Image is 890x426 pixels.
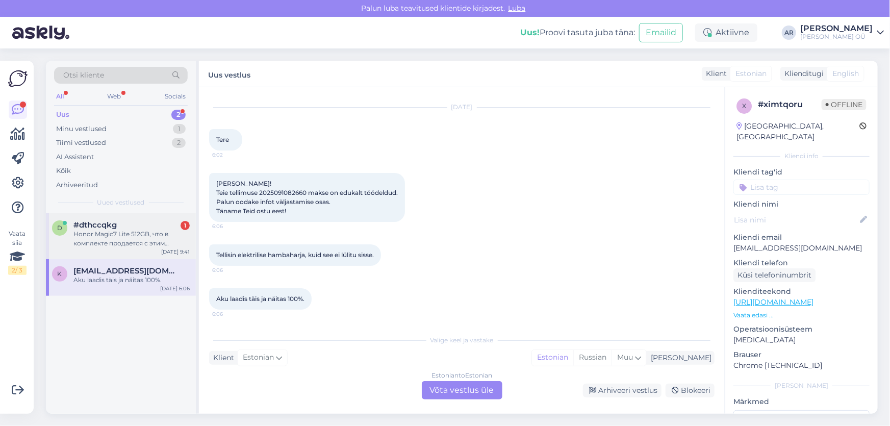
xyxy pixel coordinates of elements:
[733,360,870,371] p: Chrome [TECHNICAL_ID]
[58,270,62,278] span: k
[733,335,870,345] p: [MEDICAL_DATA]
[209,336,715,345] div: Valige keel ja vastake
[243,352,274,363] span: Estonian
[422,381,502,399] div: Võta vestlus üle
[736,121,859,142] div: [GEOGRAPHIC_DATA], [GEOGRAPHIC_DATA]
[171,110,186,120] div: 2
[8,229,27,275] div: Vaata siia
[8,266,27,275] div: 2 / 3
[800,33,873,41] div: [PERSON_NAME] OÜ
[733,232,870,243] p: Kliendi email
[8,69,28,88] img: Askly Logo
[733,297,813,307] a: [URL][DOMAIN_NAME]
[73,275,190,285] div: Aku laadis täis ja näitas 100%.
[822,99,867,110] span: Offline
[800,24,884,41] a: [PERSON_NAME][PERSON_NAME] OÜ
[617,353,633,362] span: Muu
[56,152,94,162] div: AI Assistent
[733,199,870,210] p: Kliendi nimi
[56,138,106,148] div: Tiimi vestlused
[734,214,858,225] input: Lisa nimi
[733,349,870,360] p: Brauser
[733,324,870,335] p: Operatsioonisüsteem
[800,24,873,33] div: [PERSON_NAME]
[56,110,69,120] div: Uus
[54,90,66,103] div: All
[73,230,190,248] div: Honor Magic7 Lite 512GB, что в комплекте продается с этим телефоном?
[56,180,98,190] div: Arhiveeritud
[56,124,107,134] div: Minu vestlused
[532,350,573,365] div: Estonian
[733,152,870,161] div: Kliendi info
[758,98,822,111] div: # ximtqoru
[97,198,145,207] span: Uued vestlused
[73,266,180,275] span: kaubiful@gmail.com
[583,384,662,397] div: Arhiveeri vestlus
[73,220,117,230] span: #dthccqkg
[505,4,529,13] span: Luba
[163,90,188,103] div: Socials
[431,371,492,380] div: Estonian to Estonian
[520,28,540,37] b: Uus!
[216,136,229,143] span: Tere
[733,268,816,282] div: Küsi telefoninumbrit
[695,23,757,42] div: Aktiivne
[160,285,190,292] div: [DATE] 6:06
[832,68,859,79] span: English
[733,167,870,178] p: Kliendi tag'id
[647,353,711,363] div: [PERSON_NAME]
[212,310,250,318] span: 6:06
[56,166,71,176] div: Kõik
[733,311,870,320] p: Vaata edasi ...
[212,151,250,159] span: 6:02
[733,258,870,268] p: Kliendi telefon
[208,67,250,81] label: Uus vestlus
[216,180,398,215] span: [PERSON_NAME]! Teie tellimuse 2025091082660 makse on edukalt töödeldud. Palun oodake infot väljas...
[780,68,824,79] div: Klienditugi
[782,26,796,40] div: AR
[57,224,62,232] span: d
[212,222,250,230] span: 6:06
[735,68,767,79] span: Estonian
[173,124,186,134] div: 1
[733,381,870,390] div: [PERSON_NAME]
[639,23,683,42] button: Emailid
[702,68,727,79] div: Klient
[209,103,715,112] div: [DATE]
[573,350,612,365] div: Russian
[733,180,870,195] input: Lisa tag
[181,221,190,230] div: 1
[733,396,870,407] p: Märkmed
[212,266,250,274] span: 6:06
[172,138,186,148] div: 2
[63,70,104,81] span: Otsi kliente
[742,102,746,110] span: x
[209,353,234,363] div: Klient
[666,384,715,397] div: Blokeeri
[106,90,123,103] div: Web
[733,243,870,254] p: [EMAIL_ADDRESS][DOMAIN_NAME]
[161,248,190,256] div: [DATE] 9:41
[520,27,635,39] div: Proovi tasuta juba täna:
[733,286,870,297] p: Klienditeekond
[216,251,374,259] span: Tellisin elektrilise hambaharja, kuid see ei lülitu sisse.
[216,295,304,303] span: Aku laadis täis ja näitas 100%.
